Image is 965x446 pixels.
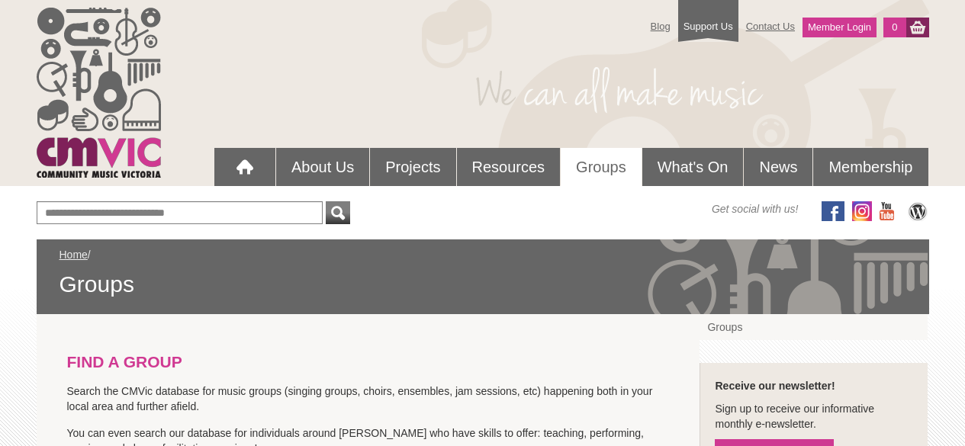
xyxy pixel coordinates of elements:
a: Blog [643,13,678,40]
img: cmvic_logo.png [37,8,161,178]
a: About Us [276,148,369,186]
a: Groups [700,314,928,340]
img: icon-instagram.png [852,201,872,221]
a: Contact Us [738,13,803,40]
span: Get social with us! [712,201,799,217]
span: Groups [60,270,906,299]
a: Home [60,249,88,261]
a: News [744,148,812,186]
strong: Receive our newsletter! [715,380,835,392]
p: Search the CMVic database for music groups (singing groups, choirs, ensembles, jam sessions, etc)... [67,383,670,414]
a: Member Login [803,18,877,37]
a: 0 [883,18,905,37]
strong: FIND A GROUP [67,353,182,371]
div: / [60,247,906,299]
img: CMVic Blog [906,201,929,221]
p: Sign up to receive our informative monthly e-newsletter. [715,401,912,432]
a: Groups [561,148,642,186]
a: Resources [457,148,561,186]
a: Projects [370,148,455,186]
a: Membership [813,148,928,186]
a: What's On [642,148,744,186]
